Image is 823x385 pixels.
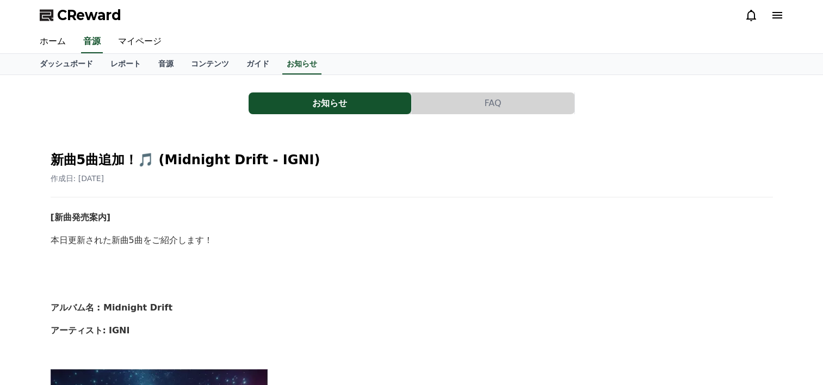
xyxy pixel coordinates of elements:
strong: IGNI [109,325,129,336]
a: レポート [102,54,150,74]
button: お知らせ [249,92,411,114]
a: コンテンツ [182,54,238,74]
a: CReward [40,7,121,24]
strong: アルバム名 : Midnight Drift [51,302,173,313]
strong: アーティスト: [51,325,106,336]
a: FAQ [412,92,575,114]
a: お知らせ [249,92,412,114]
a: 音源 [150,54,182,74]
a: マイページ [109,30,170,53]
button: FAQ [412,92,574,114]
a: お知らせ [282,54,321,74]
strong: [新曲発売案内] [51,212,111,222]
a: ダッシュボード [31,54,102,74]
span: CReward [57,7,121,24]
h2: 新曲5曲追加！🎵 (Midnight Drift - IGNI) [51,151,773,169]
a: ホーム [31,30,75,53]
a: ガイド [238,54,278,74]
span: 作成日: [DATE] [51,174,104,183]
a: 音源 [81,30,103,53]
p: 本日更新された新曲5曲をご紹介します！ [51,233,773,247]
